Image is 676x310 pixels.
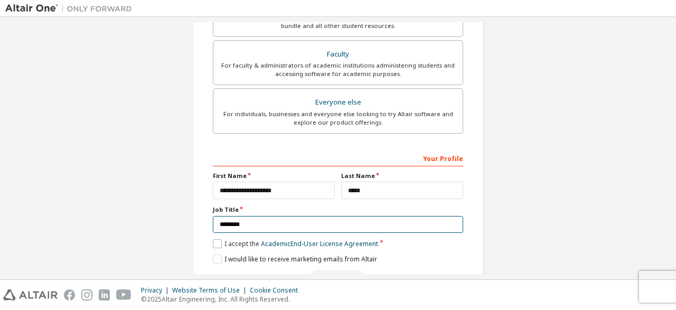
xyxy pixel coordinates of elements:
label: Job Title [213,205,463,214]
div: Privacy [141,286,172,295]
img: instagram.svg [81,289,92,300]
div: Your Profile [213,149,463,166]
label: I accept the [213,239,378,248]
div: For individuals, businesses and everyone else looking to try Altair software and explore our prod... [220,110,456,127]
div: Cookie Consent [250,286,304,295]
label: Last Name [341,172,463,180]
div: Everyone else [220,95,456,110]
div: Website Terms of Use [172,286,250,295]
div: Read and acccept EULA to continue [213,270,463,286]
label: First Name [213,172,335,180]
div: For faculty & administrators of academic institutions administering students and accessing softwa... [220,61,456,78]
img: linkedin.svg [99,289,110,300]
p: © 2025 Altair Engineering, Inc. All Rights Reserved. [141,295,304,304]
div: Faculty [220,47,456,62]
label: I would like to receive marketing emails from Altair [213,255,377,264]
a: Academic End-User License Agreement [261,239,378,248]
img: facebook.svg [64,289,75,300]
img: Altair One [5,3,137,14]
img: altair_logo.svg [3,289,58,300]
img: youtube.svg [116,289,132,300]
